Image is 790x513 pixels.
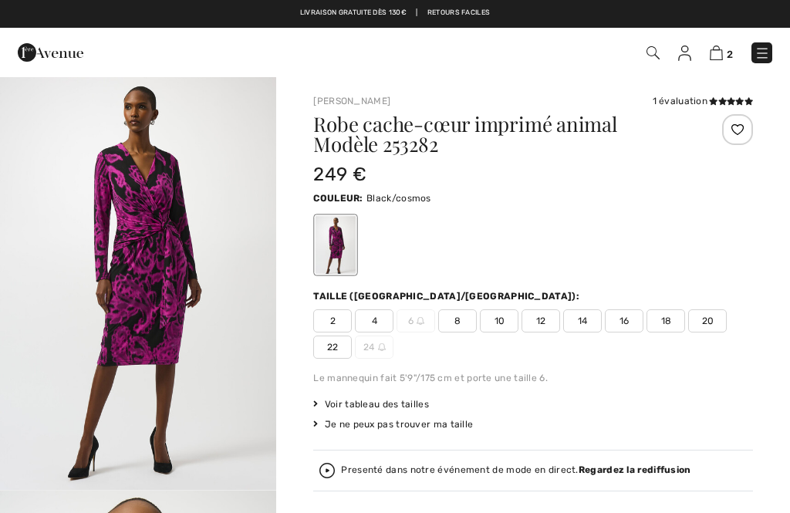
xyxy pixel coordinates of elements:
a: [PERSON_NAME] [313,96,390,106]
span: 10 [480,309,518,332]
div: 1 évaluation [653,94,753,108]
div: Presenté dans notre événement de mode en direct. [341,465,690,475]
a: Retours faciles [427,8,491,19]
span: 16 [605,309,643,332]
span: 2 [727,49,733,60]
span: Voir tableau des tailles [313,397,429,411]
img: Recherche [647,46,660,59]
img: ring-m.svg [417,317,424,325]
span: 20 [688,309,727,332]
img: Regardez la rediffusion [319,463,335,478]
div: Je ne peux pas trouver ma taille [313,417,753,431]
span: 22 [313,336,352,359]
a: 2 [710,43,733,62]
img: 1ère Avenue [18,37,83,68]
div: Black/cosmos [316,216,356,274]
span: 14 [563,309,602,332]
span: 24 [355,336,393,359]
a: Livraison gratuite dès 130€ [300,8,407,19]
h1: Robe cache-cœur imprimé animal Modèle 253282 [313,114,680,154]
span: 4 [355,309,393,332]
span: | [416,8,417,19]
span: 249 € [313,164,366,185]
span: Couleur: [313,193,363,204]
img: ring-m.svg [378,343,386,351]
img: Menu [755,46,770,61]
span: 18 [647,309,685,332]
strong: Regardez la rediffusion [579,464,691,475]
span: 8 [438,309,477,332]
img: Panier d'achat [710,46,723,60]
div: Le mannequin fait 5'9"/175 cm et porte une taille 6. [313,371,753,385]
span: Black/cosmos [366,193,431,204]
span: 2 [313,309,352,332]
span: 6 [397,309,435,332]
div: Taille ([GEOGRAPHIC_DATA]/[GEOGRAPHIC_DATA]): [313,289,582,303]
a: 1ère Avenue [18,44,83,59]
img: Mes infos [678,46,691,61]
span: 12 [522,309,560,332]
